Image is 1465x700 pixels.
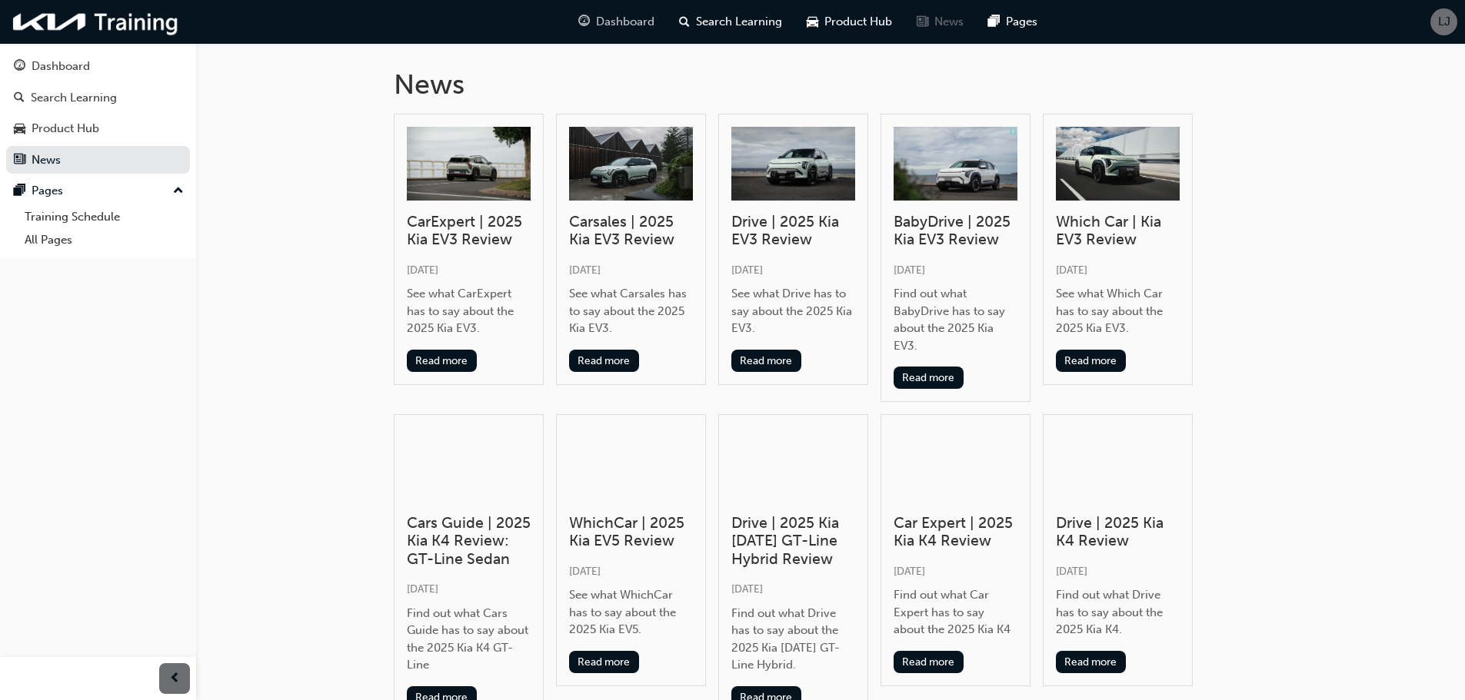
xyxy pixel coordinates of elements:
[31,89,117,107] div: Search Learning
[988,12,1000,32] span: pages-icon
[679,12,690,32] span: search-icon
[731,582,763,595] span: [DATE]
[731,350,801,372] button: Read more
[731,514,855,568] h3: Drive | 2025 Kia [DATE] GT-Line Hybrid Review
[566,6,667,38] a: guage-iconDashboard
[18,228,190,252] a: All Pages
[894,651,964,673] button: Read more
[894,213,1017,249] h3: BabyDrive | 2025 Kia EV3 Review
[894,514,1017,550] h3: Car Expert | 2025 Kia K4 Review
[6,114,190,143] a: Product Hub
[569,565,601,578] span: [DATE]
[894,285,1017,354] div: Find out what BabyDrive has to say about the 2025 Kia EV3.
[407,605,531,674] div: Find out what Cars Guide has to say about the 2025 Kia K4 GT-Line
[894,264,925,277] span: [DATE]
[32,58,90,75] div: Dashboard
[894,586,1017,639] div: Find out what Car Expert has to say about the 2025 Kia K4
[917,12,928,32] span: news-icon
[1056,586,1180,639] div: Find out what Drive has to say about the 2025 Kia K4.
[394,114,544,385] a: CarExpert | 2025 Kia EV3 Review[DATE]See what CarExpert has to say about the 2025 Kia EV3.Read more
[1438,13,1450,31] span: LJ
[14,91,25,105] span: search-icon
[407,213,531,249] h3: CarExpert | 2025 Kia EV3 Review
[8,6,185,38] img: kia-training
[6,177,190,205] button: Pages
[731,285,855,337] div: See what Drive has to say about the 2025 Kia EV3.
[1043,414,1193,685] a: Drive | 2025 Kia K4 Review[DATE]Find out what Drive has to say about the 2025 Kia K4.Read more
[881,114,1030,403] a: BabyDrive | 2025 Kia EV3 Review[DATE]Find out what BabyDrive has to say about the 2025 Kia EV3.Re...
[569,514,693,550] h3: WhichCar | 2025 Kia EV5 Review
[894,367,964,389] button: Read more
[407,514,531,568] h3: Cars Guide | 2025 Kia K4 Review: GT-Line Sedan
[718,114,868,385] a: Drive | 2025 Kia EV3 Review[DATE]See what Drive has to say about the 2025 Kia EV3.Read more
[1056,514,1180,550] h3: Drive | 2025 Kia K4 Review
[578,12,590,32] span: guage-icon
[569,285,693,337] div: See what Carsales has to say about the 2025 Kia EV3.
[731,605,855,674] div: Find out what Drive has to say about the 2025 Kia [DATE] GT-Line Hybrid.
[173,181,184,201] span: up-icon
[894,565,925,578] span: [DATE]
[32,182,63,200] div: Pages
[976,6,1050,38] a: pages-iconPages
[6,52,190,81] a: Dashboard
[1056,213,1180,249] h3: Which Car | Kia EV3 Review
[731,213,855,249] h3: Drive | 2025 Kia EV3 Review
[6,49,190,177] button: DashboardSearch LearningProduct HubNews
[394,68,1267,101] h1: News
[1043,114,1193,385] a: Which Car | Kia EV3 Review[DATE]See what Which Car has to say about the 2025 Kia EV3.Read more
[407,264,438,277] span: [DATE]
[1056,285,1180,337] div: See what Which Car has to say about the 2025 Kia EV3.
[14,184,25,198] span: pages-icon
[569,264,601,277] span: [DATE]
[6,146,190,174] a: News
[569,350,639,372] button: Read more
[731,264,763,277] span: [DATE]
[569,651,639,673] button: Read more
[1056,350,1126,372] button: Read more
[807,12,818,32] span: car-icon
[596,13,654,31] span: Dashboard
[569,213,693,249] h3: Carsales | 2025 Kia EV3 Review
[881,414,1030,685] a: Car Expert | 2025 Kia K4 Review[DATE]Find out what Car Expert has to say about the 2025 Kia K4Rea...
[904,6,976,38] a: news-iconNews
[667,6,794,38] a: search-iconSearch Learning
[1056,565,1087,578] span: [DATE]
[1056,264,1087,277] span: [DATE]
[18,205,190,229] a: Training Schedule
[14,154,25,168] span: news-icon
[696,13,782,31] span: Search Learning
[794,6,904,38] a: car-iconProduct Hub
[6,84,190,112] a: Search Learning
[1430,8,1457,35] button: LJ
[169,669,181,688] span: prev-icon
[1006,13,1037,31] span: Pages
[556,414,706,685] a: WhichCar | 2025 Kia EV5 Review[DATE]See what WhichCar has to say about the 2025 Kia EV5.Read more
[556,114,706,385] a: Carsales | 2025 Kia EV3 Review[DATE]See what Carsales has to say about the 2025 Kia EV3.Read more
[569,586,693,639] div: See what WhichCar has to say about the 2025 Kia EV5.
[1056,651,1126,673] button: Read more
[14,60,25,74] span: guage-icon
[32,120,99,138] div: Product Hub
[824,13,892,31] span: Product Hub
[14,122,25,136] span: car-icon
[407,350,477,372] button: Read more
[407,582,438,595] span: [DATE]
[934,13,964,31] span: News
[407,285,531,337] div: See what CarExpert has to say about the 2025 Kia EV3.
